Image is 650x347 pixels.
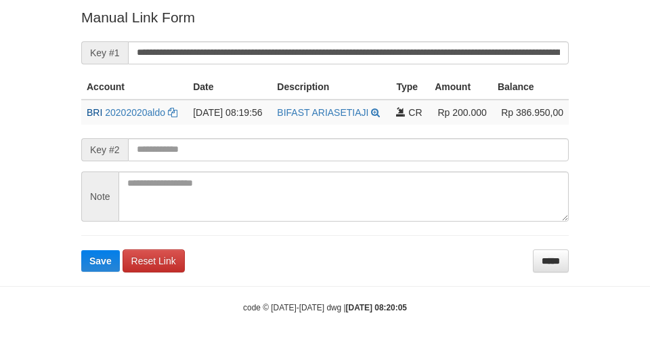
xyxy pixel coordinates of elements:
strong: [DATE] 08:20:05 [346,303,407,312]
th: Balance [492,75,569,100]
span: Key #1 [81,41,128,64]
a: 20202020aldo [105,107,165,118]
span: Note [81,171,118,222]
a: Copy 20202020aldo to clipboard [168,107,177,118]
span: BRI [87,107,102,118]
th: Amount [429,75,492,100]
td: Rp 386.950,00 [492,100,569,125]
th: Type [391,75,429,100]
p: Manual Link Form [81,7,569,27]
a: Reset Link [123,249,185,272]
span: Key #2 [81,138,128,161]
th: Account [81,75,188,100]
th: Date [188,75,272,100]
td: [DATE] 08:19:56 [188,100,272,125]
td: Rp 200.000 [429,100,492,125]
span: Save [89,256,112,266]
a: BIFAST ARIASETIAJI [277,107,368,118]
span: Reset Link [131,256,176,266]
th: Description [272,75,391,100]
small: code © [DATE]-[DATE] dwg | [243,303,407,312]
span: CR [408,107,422,118]
button: Save [81,250,120,272]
